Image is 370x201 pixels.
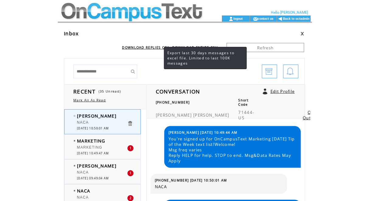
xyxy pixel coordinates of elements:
[127,170,134,176] div: 1
[128,65,137,78] input: Submit
[155,184,283,189] span: NACA
[271,10,308,15] span: Hello [PERSON_NAME]
[265,65,273,79] img: archive.png
[127,121,133,126] a: Click to delete these messgaes
[167,50,234,66] span: Export last 30 days messages to excel file. Limited to last 100K messages
[263,89,267,94] a: Click to edit user profile
[64,30,79,37] span: Inbox
[74,165,75,167] img: bulletFull.png
[127,145,134,151] div: 1
[156,112,192,118] span: [PERSON_NAME]
[77,145,102,150] span: MARKETING
[77,195,89,199] span: NACA
[73,88,96,95] span: RECENT
[233,16,243,20] a: logout
[287,65,294,79] img: bell.png
[283,17,310,21] a: Back to octadmin
[77,163,117,169] span: [PERSON_NAME]
[169,130,238,135] span: [PERSON_NAME] [DATE] 10:49:44 AM
[278,16,283,21] img: backArrow.gif
[77,188,90,194] span: NACA
[155,178,227,182] span: [PHONE_NUMBER] [DATE] 10:50:01 AM
[239,98,249,107] span: Short Code
[74,190,75,192] img: bulletFull.png
[172,45,218,50] a: DOWNLOAD ENTIRE CSV
[239,110,254,121] span: 71444-US
[193,112,229,118] span: [PERSON_NAME]
[73,98,106,102] a: Mark All As Read
[77,126,109,130] span: [DATE] 10:50:01 AM
[77,170,89,175] span: NACA
[229,16,233,21] img: account_icon.gif
[271,89,295,94] a: Edit Profile
[122,45,169,50] a: DOWNLOAD REPLIES CSV
[77,120,89,125] span: NACA
[253,16,258,21] img: contact_us_icon.gif
[77,113,117,119] span: [PERSON_NAME]
[156,88,200,95] span: CONVERSATION
[77,176,109,180] span: [DATE] 09:49:04 AM
[77,138,106,144] span: MARKETING
[74,115,75,117] img: bulletEmpty.png
[74,140,75,142] img: bulletFull.png
[99,89,121,93] span: (35 Unread)
[227,43,304,52] a: Refresh
[156,100,190,104] span: [PHONE_NUMBER]
[258,16,274,20] a: contact us
[77,151,109,155] span: [DATE] 10:49:47 AM
[169,136,296,164] span: You're signed up for OnCampusText Marketing [DATE] Tip of the Week text list!Welcome! Msg freq va...
[303,110,316,121] a: Opt Out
